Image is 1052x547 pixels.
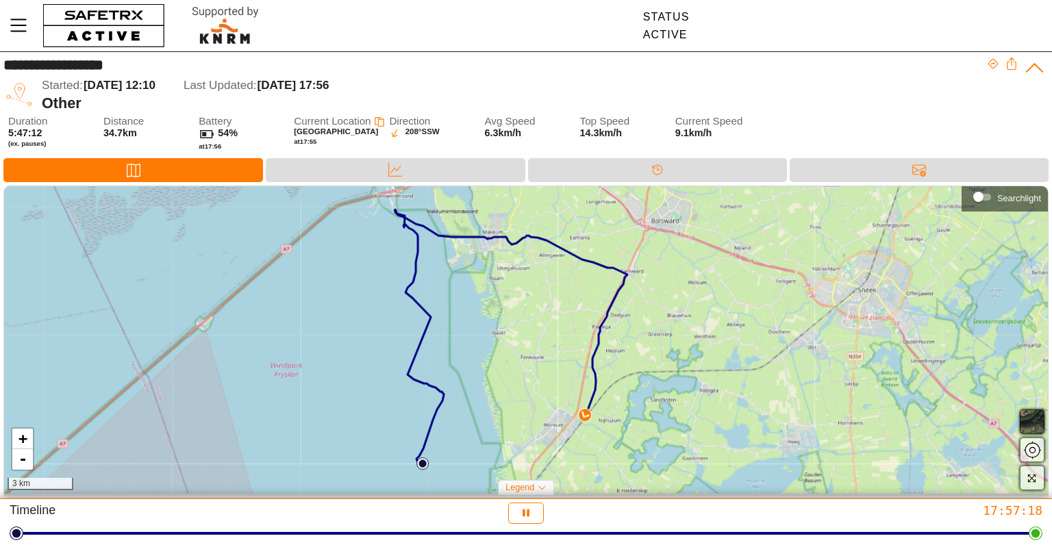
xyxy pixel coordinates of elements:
span: 54% [218,127,238,138]
div: Data [266,158,525,182]
span: Direction [389,116,477,127]
div: Map [3,158,263,182]
img: TRIP.svg [3,79,35,110]
img: RescueLogo.svg [176,3,275,48]
a: Zoom out [12,449,33,470]
span: Avg Speed [484,116,572,127]
div: Timeline [10,503,351,524]
span: Battery [199,116,286,127]
span: Last Updated: [184,79,256,92]
span: 208° [405,127,422,139]
div: 3 km [8,478,73,490]
span: 34.7km [103,127,137,138]
span: [DATE] 17:56 [257,79,329,92]
span: 5:47:12 [8,127,42,138]
span: Legend [505,483,534,492]
span: (ex. pauses) [8,140,96,148]
img: PathDirectionCurrent.svg [579,409,592,422]
div: Status [643,11,690,23]
div: Searchlight [997,193,1041,203]
div: Searchlight [968,187,1041,207]
span: [GEOGRAPHIC_DATA] [294,127,378,136]
div: Messages [790,158,1049,182]
span: at 17:55 [294,138,316,145]
div: 17:57:18 [701,503,1042,518]
div: Active [643,29,690,41]
span: 6.3km/h [484,127,521,138]
span: SSW [421,127,439,139]
span: Duration [8,116,96,127]
span: Distance [103,116,191,127]
div: Other [42,94,987,112]
a: Zoom in [12,429,33,449]
span: 14.3km/h [580,127,623,138]
span: 9.1km/h [675,127,763,139]
span: Started: [42,79,83,92]
span: Current Speed [675,116,763,127]
span: Current Location [294,115,371,127]
span: [DATE] 12:10 [84,79,155,92]
span: Top Speed [580,116,668,127]
span: at 17:56 [199,142,221,150]
div: Timeline [528,158,787,182]
img: PathStart.svg [416,457,429,470]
